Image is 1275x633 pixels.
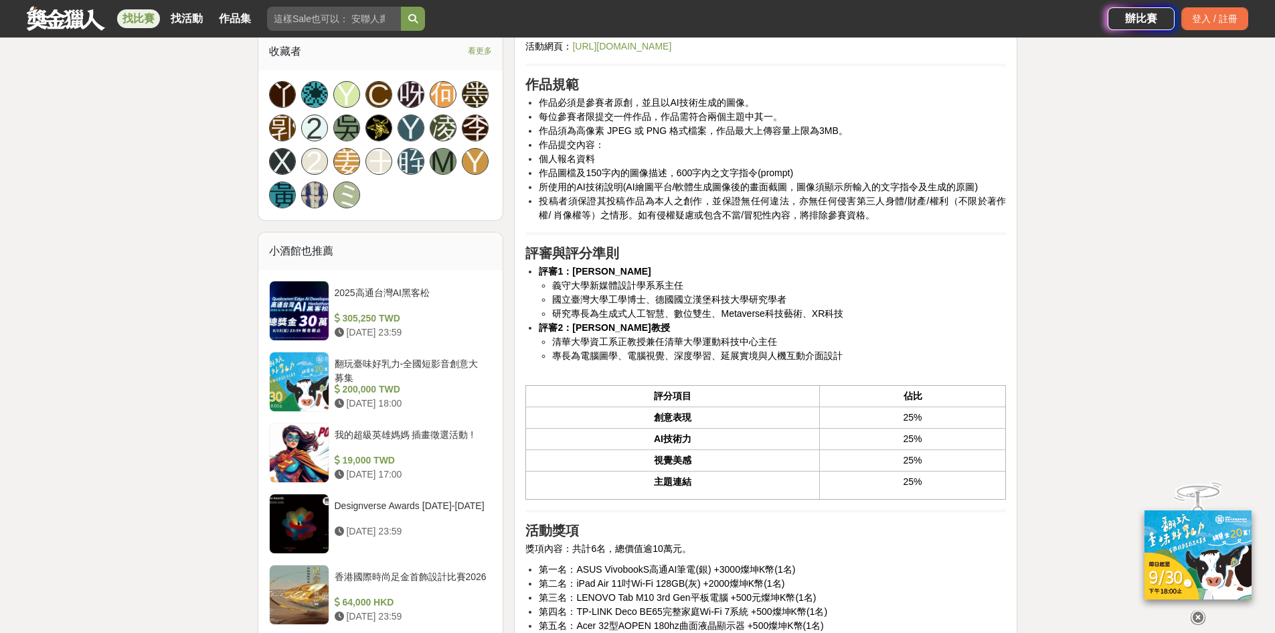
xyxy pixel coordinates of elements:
[398,148,424,175] a: 眰
[333,115,360,141] a: 吳
[333,148,360,175] div: 姜
[539,111,782,122] span: 每位參賽者限提交一件作品，作品需符合兩個主題中其一。
[301,81,328,108] a: ❀
[269,182,296,208] a: 黃
[335,468,487,482] div: [DATE] 17:00
[258,232,503,270] div: 小酒館也推薦
[819,386,1006,407] th: 佔比
[526,386,819,407] th: 評分項目
[214,9,256,28] a: 作品集
[269,494,493,554] a: Designverse Awards [DATE]-[DATE] [DATE] 23:59
[335,595,487,610] div: 64,000 HKD
[335,357,487,382] div: 翻玩臺味好乳力-全國短影音創意大募集
[117,9,160,28] a: 找比賽
[398,115,424,141] a: Y
[269,115,296,141] a: 郭
[335,453,487,468] div: 19,000 TWD
[267,7,401,31] input: 這樣Sale也可以： 安聯人壽創意銷售法募集
[539,578,784,589] span: 第二名：iPad Air 11吋Wi-Fi 128GB(灰) +2000燦坤K幣(1名)
[302,182,327,208] img: Avatar
[539,196,1006,220] span: 投稿者須保證其投稿作品為本人之創作，並保證無任何違法，亦無任何侵害第三人身體/財產/權利（不限於著作權/ 肖像權等）之情形。如有侵權疑慮或包含不當/冒犯性內容，將排除參賽資格。
[301,182,328,208] a: Avatar
[539,153,595,164] span: 個人報名資料
[468,44,492,58] span: 看更多
[430,81,456,108] a: 何
[335,326,487,340] div: [DATE] 23:59
[335,382,487,397] div: 200,000 TWD
[526,407,819,429] th: 創意表現
[335,570,487,595] div: 香港國際時尚足金首飾設計比賽2026
[365,81,392,108] div: C
[1108,7,1175,30] a: 辦比賽
[335,524,487,539] div: [DATE] 23:59
[552,308,843,319] span: 研究專長為生成式人工智慧、數位雙生、Metaverse科技藝術、XR科技
[525,523,579,538] strong: 活動獎項
[462,81,489,108] a: 墨
[526,450,819,472] th: 視覺美感
[526,429,819,450] th: AI技術力
[539,564,795,575] span: 第一名：ASUS VivobookS高通AI筆電(銀) +3000燦坤K幣(1名)
[165,9,208,28] a: 找活動
[335,499,487,524] div: Designverse Awards [DATE]-[DATE]
[525,41,572,52] span: 活動網頁：
[366,115,392,141] img: Avatar
[552,336,777,347] span: 清華大學資工系正教授兼任清華大學運動科技中心主任
[301,148,328,175] a: 2
[333,81,360,108] div: Y
[539,125,847,136] span: 作品須為高像素 JPEG 或 PNG 格式檔案，作品最大上傳容量上限為3MB。
[462,115,489,141] a: 李
[539,167,793,178] span: 作品圖檔及150字內的圖像描述，600字內之文字指令(prompt)
[269,423,493,483] a: 我的超級英雄媽媽 插畫徵選活動 ! 19,000 TWD [DATE] 17:00
[539,592,816,603] span: 第三名：LENOVO Tab M10 3rd Gen平板電腦 +500元燦坤K幣(1名)
[827,475,999,489] p: 25%
[335,311,487,326] div: 305,250 TWD
[398,81,424,108] a: 呀
[552,280,683,291] span: 義守大學新媒體設計學系系主任
[552,350,843,361] span: 專長為電腦圖學、電腦視覺、深度學習、延展實境與人機互動介面設計
[819,407,1006,429] td: 25%
[269,565,493,625] a: 香港國際時尚足金首飾設計比賽2026 64,000 HKD [DATE] 23:59
[533,475,812,489] p: 主題連結
[333,182,360,208] a: ミ
[269,46,301,57] span: 收藏者
[552,294,786,305] span: 國立臺灣大學工學博士、德國國立漢堡科技大學研究學者
[1144,510,1252,600] img: ff197300-f8ee-455f-a0ae-06a3645bc375.jpg
[819,429,1006,450] td: 25%
[269,81,296,108] a: 丫
[539,606,827,617] span: 第四名：TP-LINK Deco BE65完整家庭Wi-Fi 7系統 +500燦坤K幣(1名)
[269,148,296,175] a: X
[365,148,392,175] a: 王
[430,115,456,141] a: 凌
[819,450,1006,472] td: 25%
[269,352,493,412] a: 翻玩臺味好乳力-全國短影音創意大募集 200,000 TWD [DATE] 18:00
[301,115,328,141] a: 2
[269,281,493,341] a: 2025高通台灣AI黑客松 305,250 TWD [DATE] 23:59
[539,97,754,108] span: 作品必須是參賽者原創，並且以AI技術生成的圖像。
[539,620,823,631] span: 第五名：Acer 32型AOPEN 180hz曲面液晶顯示器 +500燦坤K幣(1名)
[525,543,691,554] span: 獎項內容：共計6名，總價值逾10萬元。
[430,148,456,175] a: M
[525,246,619,261] strong: 評審與評分準則
[539,182,978,192] span: 所使用的AI技術說明(AI繪圖平台/軟體生成圖像後的畫面截圖，圖像須顯示所輸入的文字指令及生成的原圖)
[335,286,487,311] div: 2025高通台灣AI黑客松
[335,610,487,624] div: [DATE] 23:59
[335,428,487,453] div: 我的超級英雄媽媽 插畫徵選活動 !
[462,148,489,175] a: Y
[539,266,651,277] strong: 評審1：[PERSON_NAME]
